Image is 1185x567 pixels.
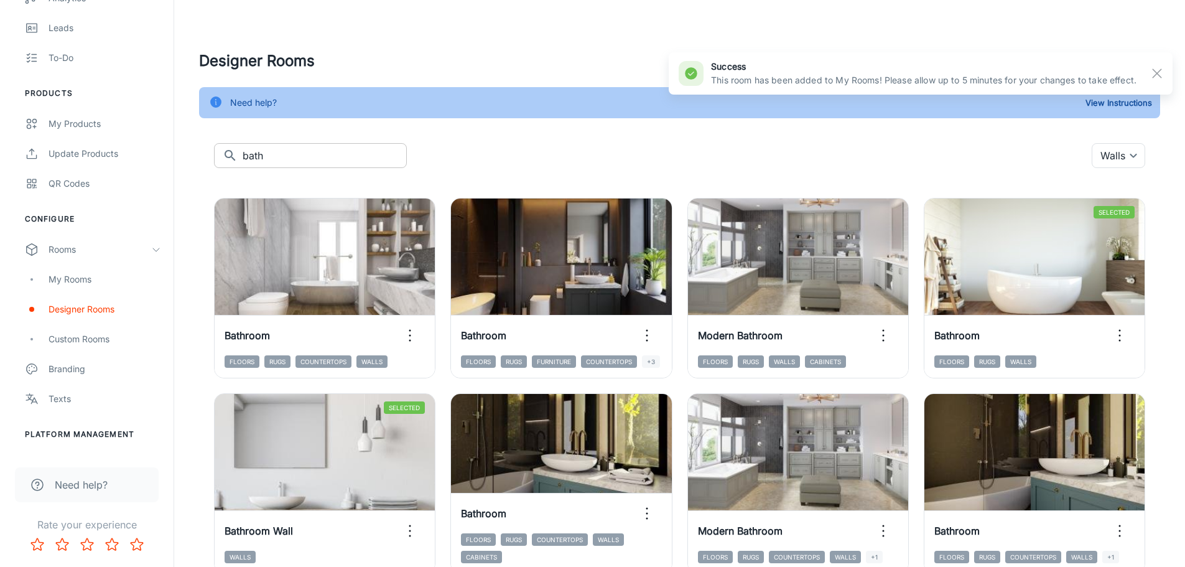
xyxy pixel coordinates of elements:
[225,355,259,368] span: Floors
[461,355,496,368] span: Floors
[124,532,149,557] button: Rate 5 star
[461,506,506,521] h6: Bathroom
[50,532,75,557] button: Rate 2 star
[934,523,980,538] h6: Bathroom
[1102,551,1119,563] span: +1
[49,392,161,406] div: Texts
[1005,551,1061,563] span: Countertops
[225,551,256,563] span: Walls
[711,60,1136,73] h6: success
[934,328,980,343] h6: Bathroom
[581,355,637,368] span: Countertops
[10,517,164,532] p: Rate your experience
[49,332,161,346] div: Custom Rooms
[25,532,50,557] button: Rate 1 star
[34,72,44,82] img: tab_domain_overview_orange.svg
[1005,355,1036,368] span: Walls
[137,73,210,82] div: Keywords by Traffic
[501,533,527,546] span: Rugs
[738,551,764,563] span: Rugs
[642,355,660,368] span: +3
[49,51,161,65] div: To-do
[55,477,108,492] span: Need help?
[1092,143,1145,168] div: Walls
[1094,206,1135,218] span: Selected
[698,523,783,538] h6: Modern Bathroom
[501,355,527,368] span: Rugs
[49,243,151,256] div: Rooms
[698,355,733,368] span: Floors
[47,73,111,82] div: Domain Overview
[532,355,576,368] span: Furniture
[199,50,1160,72] h4: Designer Rooms
[295,355,351,368] span: Countertops
[1066,551,1097,563] span: Walls
[974,551,1000,563] span: Rugs
[20,32,30,42] img: website_grey.svg
[49,177,161,190] div: QR Codes
[356,355,388,368] span: Walls
[49,273,161,286] div: My Rooms
[124,72,134,82] img: tab_keywords_by_traffic_grey.svg
[532,533,588,546] span: Countertops
[461,533,496,546] span: Floors
[230,91,277,115] div: Need help?
[225,328,270,343] h6: Bathroom
[461,551,502,563] span: Cabinets
[738,355,764,368] span: Rugs
[49,302,161,316] div: Designer Rooms
[225,523,293,538] h6: Bathroom Wall
[75,532,100,557] button: Rate 3 star
[49,117,161,131] div: My Products
[769,551,825,563] span: Countertops
[100,532,124,557] button: Rate 4 star
[49,21,161,35] div: Leads
[593,533,624,546] span: Walls
[805,355,846,368] span: Cabinets
[32,32,137,42] div: Domain: [DOMAIN_NAME]
[711,73,1136,87] p: This room has been added to My Rooms! Please allow up to 5 minutes for your changes to take effect.
[1082,93,1155,112] button: View Instructions
[243,143,407,168] input: Search...
[866,551,883,563] span: +1
[934,355,969,368] span: Floors
[934,551,969,563] span: Floors
[698,328,783,343] h6: Modern Bathroom
[20,20,30,30] img: logo_orange.svg
[49,362,161,376] div: Branding
[35,20,61,30] div: v 4.0.25
[264,355,290,368] span: Rugs
[49,147,161,161] div: Update Products
[698,551,733,563] span: Floors
[974,355,1000,368] span: Rugs
[830,551,861,563] span: Walls
[384,401,425,414] span: Selected
[769,355,800,368] span: Walls
[461,328,506,343] h6: Bathroom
